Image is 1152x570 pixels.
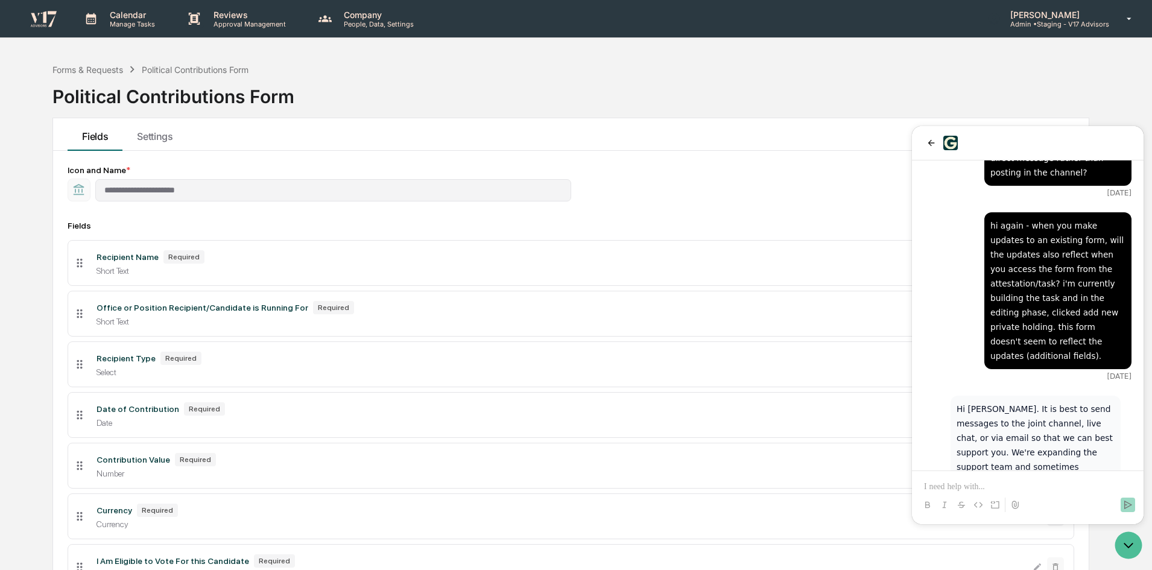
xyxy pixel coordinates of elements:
div: Short Text [97,266,1024,276]
div: Icon and Name [68,165,1074,175]
div: Date of Contribution [97,404,179,414]
div: Required [160,352,201,365]
div: Fields [68,221,1074,230]
div: Required [137,504,178,517]
button: Settings [122,118,187,151]
div: Contribution Value [97,455,170,464]
button: Send [209,372,223,386]
div: Select [97,367,1024,377]
button: Fields [68,118,122,151]
div: Number [97,469,1024,478]
div: Currency [97,519,1024,529]
div: I Am Eligible to Vote For this Candidate [97,556,249,566]
p: Calendar [100,10,161,20]
p: Approval Management [204,20,292,28]
div: Required [254,554,295,568]
p: People, Data, Settings [334,20,420,28]
div: Currency [97,505,132,515]
p: [PERSON_NAME] [1001,10,1109,20]
iframe: Customer support window [912,126,1144,524]
div: Required [313,301,354,314]
img: logo [29,10,58,27]
div: Office or Position Recipient/Candidate is Running For [97,303,308,312]
div: Required [184,402,225,416]
span: [DATE] [195,245,220,255]
p: Reviews [204,10,292,20]
span: [DATE] [195,62,220,72]
div: Recipient Type [97,353,156,363]
p: Company [334,10,420,20]
p: Admin • Staging - V17 Advisors [1001,20,1109,28]
p: Manage Tasks [100,20,161,28]
div: hi again - when you make updates to an existing form, will the updates also reflect when you acce... [78,92,214,237]
p: Hi [PERSON_NAME]. It is best to send messages to the joint channel, live chat, or via email so th... [45,276,203,449]
div: Short Text [97,317,1024,326]
div: Forms & Requests [52,65,123,75]
div: Required [163,250,204,264]
div: Required [175,453,216,466]
div: Political Contributions Form [142,65,248,75]
div: Political Contributions Form [52,76,294,107]
div: Date [97,418,1024,428]
iframe: Open customer support [1113,530,1146,563]
div: Recipient Name [97,252,159,262]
